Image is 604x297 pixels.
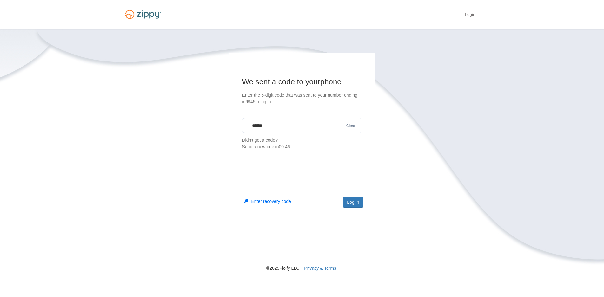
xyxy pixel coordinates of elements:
[121,233,483,271] nav: © 2025 Floify LLC
[242,77,362,87] h1: We sent a code to your phone
[465,12,475,18] a: Login
[242,137,362,150] p: Didn't get a code?
[304,266,336,271] a: Privacy & Terms
[343,197,363,208] button: Log in
[242,92,362,105] p: Enter the 6-digit code that was sent to your number ending in 9945 to log in.
[244,198,291,204] button: Enter recovery code
[344,123,357,129] button: Clear
[121,7,165,22] img: Logo
[242,144,362,150] div: Send a new one in 00:46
